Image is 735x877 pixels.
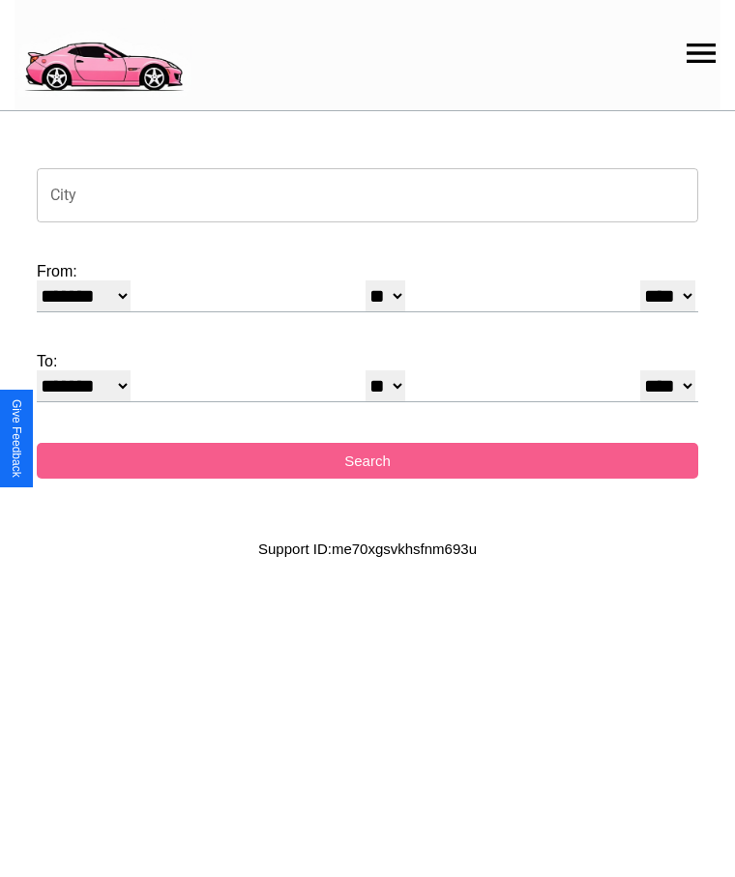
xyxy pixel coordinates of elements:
label: To: [37,353,698,370]
button: Search [37,443,698,479]
label: From: [37,263,698,280]
p: Support ID: me70xgsvkhsfnm693u [258,536,477,562]
img: logo [15,10,191,97]
div: Give Feedback [10,399,23,478]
